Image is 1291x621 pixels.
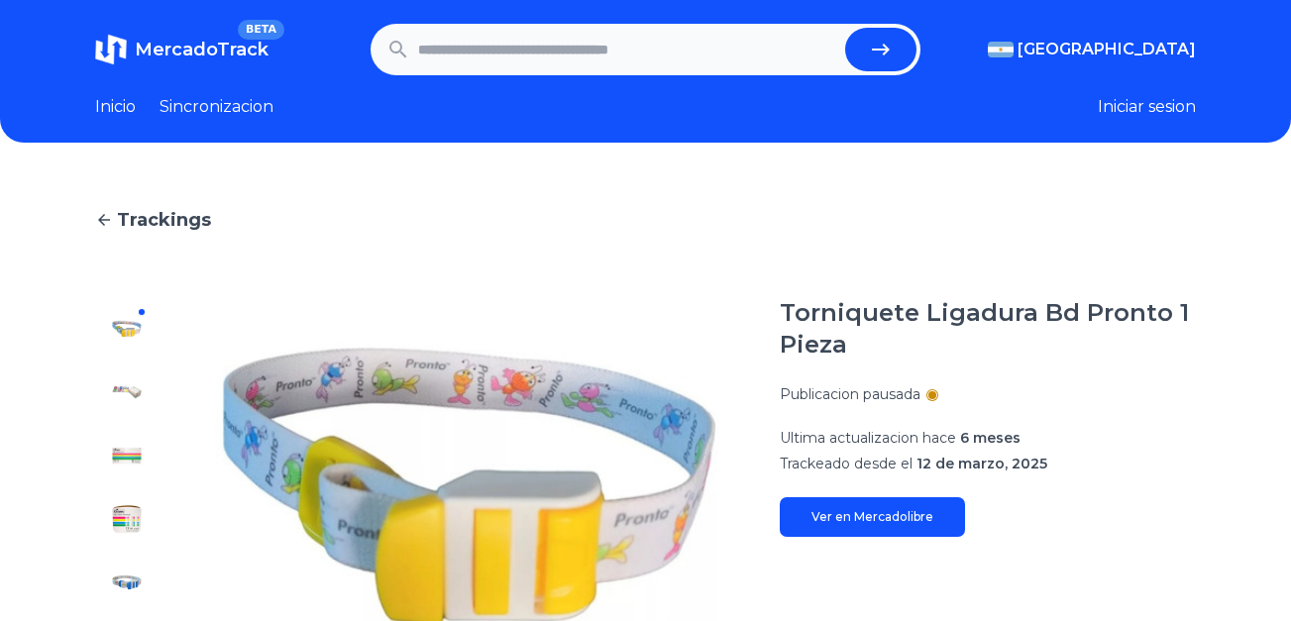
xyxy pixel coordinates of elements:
[960,429,1021,447] span: 6 meses
[916,455,1047,472] span: 12 de marzo, 2025
[988,38,1196,61] button: [GEOGRAPHIC_DATA]
[111,376,143,408] img: Torniquete Ligadura Bd Pronto 1 Pieza
[111,313,143,345] img: Torniquete Ligadura Bd Pronto 1 Pieza
[111,503,143,535] img: Torniquete Ligadura Bd Pronto 1 Pieza
[1098,95,1196,119] button: Iniciar sesion
[238,20,284,40] span: BETA
[780,455,913,472] span: Trackeado desde el
[1018,38,1196,61] span: [GEOGRAPHIC_DATA]
[111,567,143,598] img: Torniquete Ligadura Bd Pronto 1 Pieza
[988,42,1014,57] img: Argentina
[780,297,1196,361] h1: Torniquete Ligadura Bd Pronto 1 Pieza
[95,34,127,65] img: MercadoTrack
[135,39,269,60] span: MercadoTrack
[95,206,1196,234] a: Trackings
[780,429,956,447] span: Ultima actualizacion hace
[160,95,273,119] a: Sincronizacion
[117,206,211,234] span: Trackings
[780,497,965,537] a: Ver en Mercadolibre
[95,34,269,65] a: MercadoTrackBETA
[111,440,143,471] img: Torniquete Ligadura Bd Pronto 1 Pieza
[780,384,920,404] p: Publicacion pausada
[95,95,136,119] a: Inicio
